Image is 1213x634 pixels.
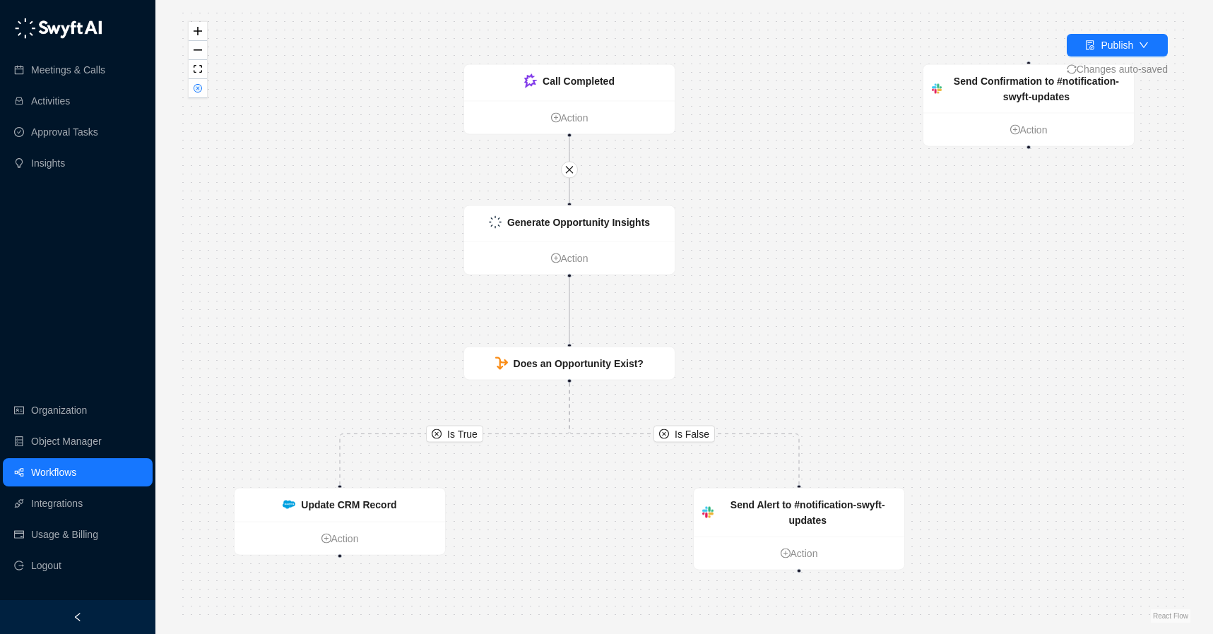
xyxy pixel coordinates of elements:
[693,488,905,570] div: Send Alert to #notification-swyft-updatesplus-circleAction
[31,458,76,486] a: Workflows
[31,396,87,424] a: Organization
[702,506,714,518] img: slack-Cn3INd-T.png
[31,87,70,115] a: Activities
[781,548,791,558] span: plus-circle
[31,149,65,177] a: Insights
[463,347,675,381] div: Does an Opportunity Exist?
[923,64,1135,147] div: Send Confirmation to #notification-swyft-updatesplus-circleAction
[463,205,675,275] div: Generate Opportunity Insightsplus-circleAction
[31,520,98,549] a: Usage & Billing
[426,426,483,443] button: Is True
[489,216,502,229] img: logo-small-inverted-DW8HDUn_.png
[194,84,202,92] span: close-circle
[447,426,478,442] span: Is True
[189,41,207,60] button: zoom out
[234,488,446,556] div: Update CRM Recordplus-circleAction
[923,122,1134,138] a: Action
[14,18,102,39] img: logo-05li4sbe.png
[543,76,615,87] strong: Call Completed
[932,84,942,94] img: slack-Cn3INd-T.png
[189,60,207,79] button: fit view
[301,499,396,510] strong: Update CRM Record
[31,551,61,580] span: Logout
[1168,587,1206,626] iframe: Open customer support
[31,118,98,146] a: Approval Tasks
[514,358,644,369] strong: Does an Opportunity Exist?
[675,426,709,442] span: Is False
[189,22,207,41] button: zoom in
[551,253,561,263] span: plus-circle
[340,383,569,485] g: Edge from e7b52eb0-1cbb-013e-d6b2-3a0b81403506 to bafd3710-85d6-013e-27ee-42175cf2892a
[235,531,445,546] a: Action
[73,612,83,622] span: left
[283,500,295,509] img: salesforce-ChMvK6Xa.png
[653,426,715,443] button: Is False
[1067,64,1077,74] span: sync
[564,165,574,174] span: close
[463,64,675,135] div: Call Completedplus-circleAction
[464,109,675,125] a: Action
[551,112,561,122] span: plus-circle
[189,79,207,98] button: close-circle
[464,251,675,266] a: Action
[432,429,442,438] span: close-circle
[694,546,904,561] a: Action
[31,56,105,84] a: Meetings & Calls
[730,499,885,526] strong: Send Alert to #notification-swyft-updates
[31,489,83,518] a: Integrations
[524,74,537,88] img: gong-Dwh8HbPa.png
[14,561,24,570] span: logout
[1153,612,1188,620] a: React Flow attribution
[321,534,331,544] span: plus-circle
[1010,124,1020,134] span: plus-circle
[507,217,650,228] strong: Generate Opportunity Insights
[1101,37,1133,53] div: Publish
[954,76,1119,102] strong: Send Confirmation to #notification-swyft-updates
[1139,40,1149,50] span: down
[1085,40,1095,50] span: file-done
[569,383,799,485] g: Edge from e7b52eb0-1cbb-013e-d6b2-3a0b81403506 to 06e7f500-1cc2-013e-b254-6ec6462be630
[31,427,102,455] a: Object Manager
[659,429,669,438] span: close-circle
[1067,61,1168,77] span: Changes auto-saved
[1067,34,1168,56] button: Publish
